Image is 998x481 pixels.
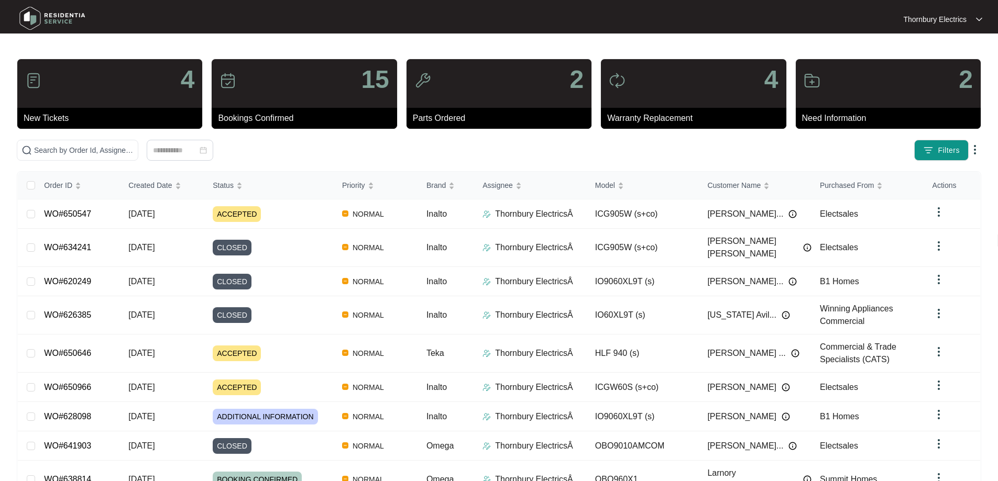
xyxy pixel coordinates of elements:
[482,311,491,319] img: Assigner Icon
[213,274,251,289] span: CLOSED
[213,180,234,191] span: Status
[44,412,91,421] a: WO#628098
[788,210,797,218] img: Info icon
[426,209,447,218] span: Inalto
[482,243,491,252] img: Assigner Icon
[707,381,776,394] span: [PERSON_NAME]
[128,383,155,391] span: [DATE]
[495,309,573,321] p: Thornbury ElectricsÂ
[699,172,811,199] th: Customer Name
[44,441,91,450] a: WO#641903
[969,143,981,156] img: dropdown arrow
[128,441,155,450] span: [DATE]
[361,67,389,92] p: 15
[213,307,251,323] span: CLOSED
[495,410,573,423] p: Thornbury ElectricsÂ
[707,180,761,191] span: Customer Name
[348,208,388,220] span: NORMAL
[788,442,797,450] img: Info icon
[820,412,859,421] span: B1 Homes
[587,296,699,334] td: IO60XL9T (s)
[707,410,776,423] span: [PERSON_NAME]
[924,172,980,199] th: Actions
[482,210,491,218] img: Assigner Icon
[128,277,155,286] span: [DATE]
[782,311,790,319] img: Info icon
[342,278,348,284] img: Vercel Logo
[342,244,348,250] img: Vercel Logo
[707,275,783,288] span: [PERSON_NAME]...
[820,243,858,252] span: Electsales
[426,383,447,391] span: Inalto
[213,206,261,222] span: ACCEPTED
[707,208,783,220] span: [PERSON_NAME]...
[44,277,91,286] a: WO#620249
[342,180,365,191] span: Priority
[426,412,447,421] span: Inalto
[120,172,204,199] th: Created Date
[607,112,786,125] p: Warranty Replacement
[348,440,388,452] span: NORMAL
[569,67,584,92] p: 2
[609,72,626,89] img: icon
[414,72,431,89] img: icon
[413,112,591,125] p: Parts Ordered
[348,309,388,321] span: NORMAL
[342,413,348,419] img: Vercel Logo
[976,17,982,22] img: dropdown arrow
[44,209,91,218] a: WO#650547
[36,172,120,199] th: Order ID
[426,349,444,357] span: Teka
[342,311,348,318] img: Vercel Logo
[820,342,896,364] span: Commercial & Trade Specialists (CATS)
[128,349,155,357] span: [DATE]
[811,172,924,199] th: Purchased From
[128,209,155,218] span: [DATE]
[495,241,573,254] p: Thornbury ElectricsÂ
[44,383,91,391] a: WO#650966
[820,180,874,191] span: Purchased From
[707,309,776,321] span: [US_STATE] Avil...
[820,277,859,286] span: B1 Homes
[348,381,388,394] span: NORMAL
[495,381,573,394] p: Thornbury ElectricsÂ
[820,304,893,326] span: Winning Appliances Commercial
[788,277,797,286] img: Info icon
[21,145,32,155] img: search-icon
[482,180,513,191] span: Assignee
[933,273,945,286] img: dropdown arrow
[707,440,783,452] span: [PERSON_NAME]...
[213,438,251,454] span: CLOSED
[764,67,778,92] p: 4
[933,438,945,450] img: dropdown arrow
[213,345,261,361] span: ACCEPTED
[44,180,72,191] span: Order ID
[181,67,195,92] p: 4
[938,145,960,156] span: Filters
[587,172,699,199] th: Model
[482,277,491,286] img: Assigner Icon
[933,345,945,358] img: dropdown arrow
[782,412,790,421] img: Info icon
[334,172,418,199] th: Priority
[914,140,969,161] button: filter iconFilters
[44,243,91,252] a: WO#634241
[348,275,388,288] span: NORMAL
[707,347,785,360] span: [PERSON_NAME] ...
[426,180,446,191] span: Brand
[903,14,967,25] p: Thornbury Electrics
[220,72,236,89] img: icon
[782,383,790,391] img: Info icon
[933,240,945,252] img: dropdown arrow
[213,409,317,424] span: ADDITIONAL INFORMATION
[495,440,573,452] p: Thornbury ElectricsÂ
[587,334,699,373] td: HLF 940 (s)
[959,67,973,92] p: 2
[587,431,699,461] td: OBO9010AMCOM
[342,442,348,449] img: Vercel Logo
[933,206,945,218] img: dropdown arrow
[128,310,155,319] span: [DATE]
[16,3,89,34] img: residentia service logo
[348,241,388,254] span: NORMAL
[933,379,945,391] img: dropdown arrow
